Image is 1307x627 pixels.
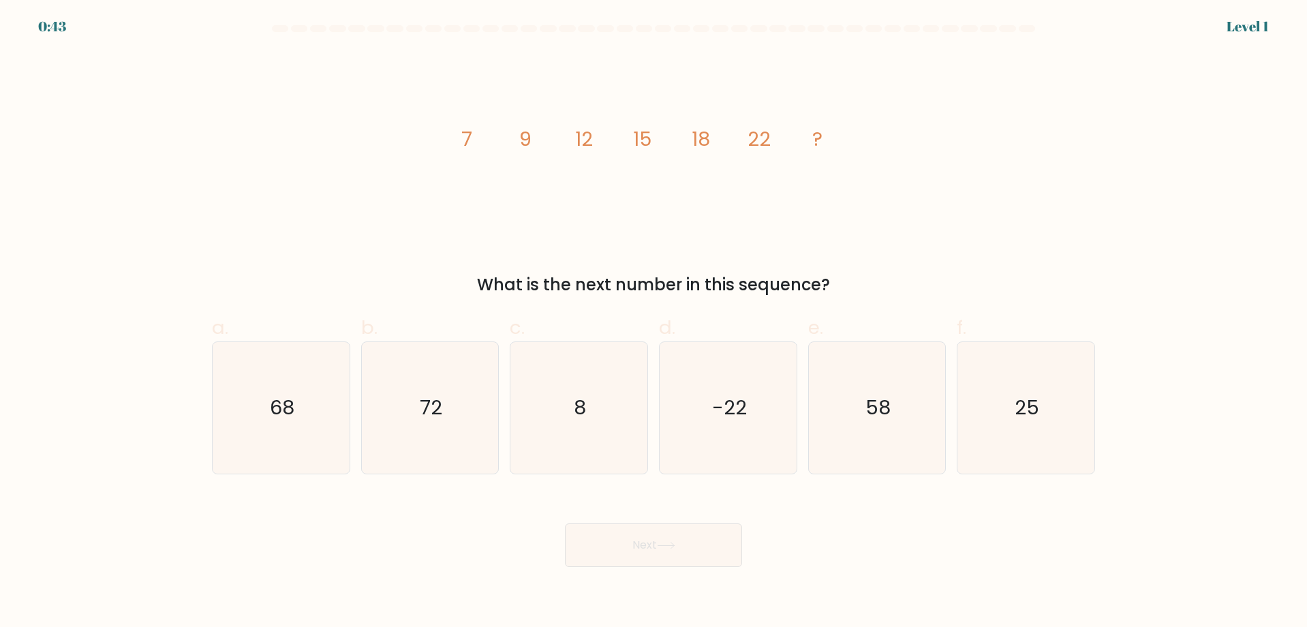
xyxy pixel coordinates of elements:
text: -22 [712,395,747,422]
tspan: 12 [575,125,593,153]
text: 58 [865,395,891,422]
span: e. [808,314,823,341]
tspan: 15 [633,125,651,153]
text: 8 [574,395,587,422]
tspan: 22 [748,125,771,153]
div: Level 1 [1227,16,1269,37]
button: Next [565,523,742,567]
span: c. [510,314,525,341]
tspan: ? [812,125,822,153]
span: a. [212,314,228,341]
text: 68 [270,395,294,422]
span: b. [361,314,378,341]
tspan: 9 [519,125,532,153]
text: 25 [1015,395,1040,422]
tspan: 18 [692,125,710,153]
span: f. [957,314,966,341]
text: 72 [420,395,442,422]
div: What is the next number in this sequence? [220,273,1087,297]
span: d. [659,314,675,341]
tspan: 7 [461,125,472,153]
div: 0:43 [38,16,66,37]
